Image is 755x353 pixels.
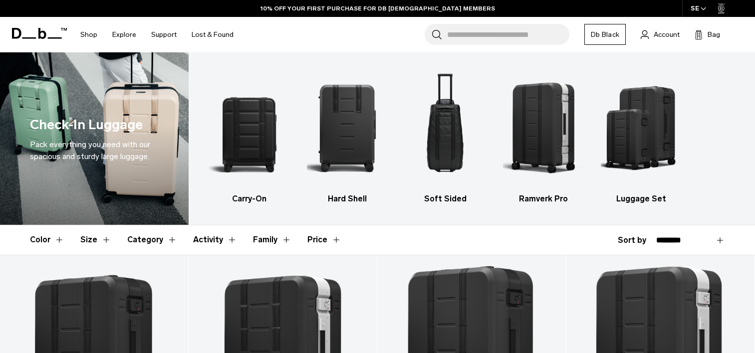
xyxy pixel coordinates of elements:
img: Db [601,67,682,188]
img: Db [307,67,388,188]
li: 3 / 5 [405,67,486,205]
span: Account [654,29,680,40]
a: Support [151,17,177,52]
a: Db Carry-On [209,67,289,205]
li: 1 / 5 [209,67,289,205]
button: Toggle Filter [193,225,237,254]
img: Db [209,67,289,188]
span: Pack everything you need with our spacious and sturdy large luggage. [30,140,150,161]
li: 4 / 5 [503,67,584,205]
button: Toggle Filter [30,225,64,254]
a: Db Soft Sided [405,67,486,205]
h3: Ramverk Pro [503,193,584,205]
li: 2 / 5 [307,67,388,205]
a: Db Hard Shell [307,67,388,205]
h3: Hard Shell [307,193,388,205]
a: Db Black [584,24,626,45]
a: Explore [112,17,136,52]
a: Shop [80,17,97,52]
img: Db [503,67,584,188]
button: Toggle Price [307,225,341,254]
button: Toggle Filter [253,225,291,254]
button: Toggle Filter [127,225,177,254]
button: Toggle Filter [80,225,111,254]
h1: Check-In Luggage [30,115,143,135]
h3: Soft Sided [405,193,486,205]
nav: Main Navigation [73,17,241,52]
h3: Carry-On [209,193,289,205]
button: Bag [695,28,720,40]
li: 5 / 5 [601,67,682,205]
span: Bag [708,29,720,40]
a: 10% OFF YOUR FIRST PURCHASE FOR DB [DEMOGRAPHIC_DATA] MEMBERS [260,4,495,13]
h3: Luggage Set [601,193,682,205]
a: Db Luggage Set [601,67,682,205]
img: Db [405,67,486,188]
a: Lost & Found [192,17,234,52]
a: Db Ramverk Pro [503,67,584,205]
a: Account [641,28,680,40]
